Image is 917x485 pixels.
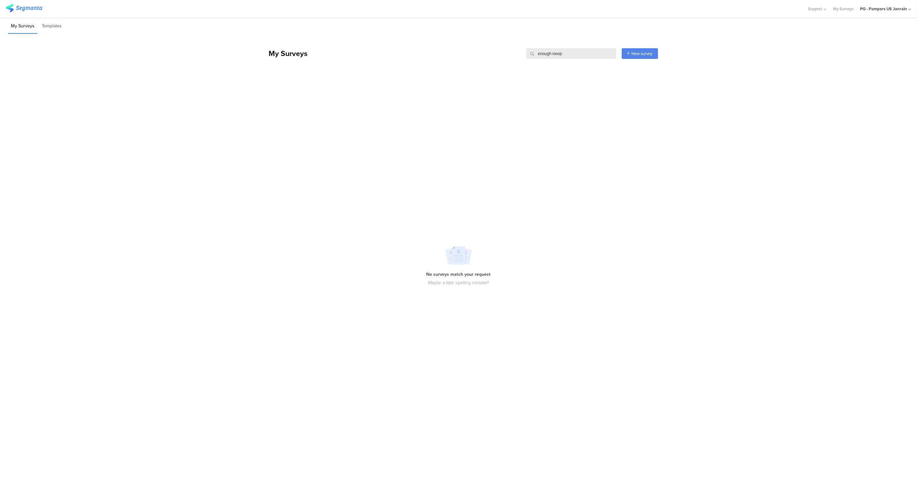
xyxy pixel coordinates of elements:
span: Support [808,6,822,12]
div: No surveys match your request [426,265,491,278]
div: My Surveys [262,48,308,59]
div: PG - Pampers US Janrain [860,6,907,12]
li: My Surveys [8,19,37,34]
li: Templates [39,19,65,34]
img: segmanta logo [6,4,42,12]
span: New survey [632,51,653,57]
img: no_search_results.svg [445,246,472,265]
input: Survey Name, Creator... [526,48,616,59]
div: Maybe a little spelling mistake? [428,278,489,286]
